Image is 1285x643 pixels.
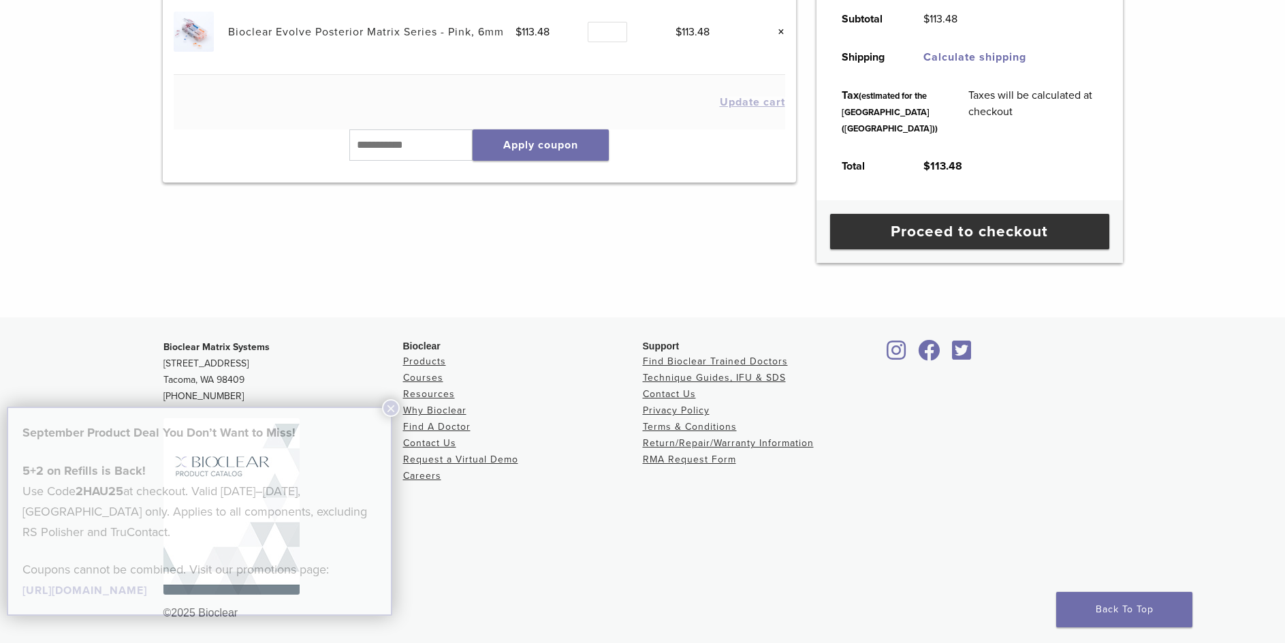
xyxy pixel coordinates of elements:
[830,214,1109,249] a: Proceed to checkout
[676,25,710,39] bdi: 113.48
[923,12,930,26] span: $
[643,372,786,383] a: Technique Guides, IFU & SDS
[403,341,441,351] span: Bioclear
[163,605,1122,621] div: ©2025 Bioclear
[163,339,403,405] p: [STREET_ADDRESS] Tacoma, WA 98409 [PHONE_NUMBER]
[22,559,377,600] p: Coupons cannot be combined. Visit our promotions page:
[827,76,953,147] th: Tax
[767,23,785,41] a: Remove this item
[403,437,456,449] a: Contact Us
[403,405,466,416] a: Why Bioclear
[953,76,1113,147] td: Taxes will be calculated at checkout
[923,50,1026,64] a: Calculate shipping
[228,25,504,39] a: Bioclear Evolve Posterior Matrix Series - Pink, 6mm
[174,12,214,52] img: Bioclear Evolve Posterior Matrix Series - Pink, 6mm
[515,25,522,39] span: $
[22,463,146,478] strong: 5+2 on Refills is Back!
[923,159,930,173] span: $
[1056,592,1192,627] a: Back To Top
[883,348,911,362] a: Bioclear
[643,421,737,433] a: Terms & Conditions
[22,460,377,542] p: Use Code at checkout. Valid [DATE]–[DATE], [GEOGRAPHIC_DATA] only. Applies to all components, exc...
[473,129,609,161] button: Apply coupon
[827,38,908,76] th: Shipping
[643,388,696,400] a: Contact Us
[827,147,908,185] th: Total
[22,584,147,597] a: [URL][DOMAIN_NAME]
[403,356,446,367] a: Products
[643,454,736,465] a: RMA Request Form
[923,159,962,173] bdi: 113.48
[382,399,400,417] button: Close
[643,356,788,367] a: Find Bioclear Trained Doctors
[676,25,682,39] span: $
[403,454,518,465] a: Request a Virtual Demo
[923,12,957,26] bdi: 113.48
[948,348,977,362] a: Bioclear
[914,348,945,362] a: Bioclear
[515,25,550,39] bdi: 113.48
[842,91,938,134] small: (estimated for the [GEOGRAPHIC_DATA] ([GEOGRAPHIC_DATA]))
[76,484,123,499] strong: 2HAU25
[22,425,296,440] strong: September Product Deal You Don’t Want to Miss!
[403,470,441,482] a: Careers
[163,341,270,353] strong: Bioclear Matrix Systems
[643,405,710,416] a: Privacy Policy
[643,437,814,449] a: Return/Repair/Warranty Information
[403,421,471,433] a: Find A Doctor
[643,341,680,351] span: Support
[720,97,785,108] button: Update cart
[403,372,443,383] a: Courses
[403,388,455,400] a: Resources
